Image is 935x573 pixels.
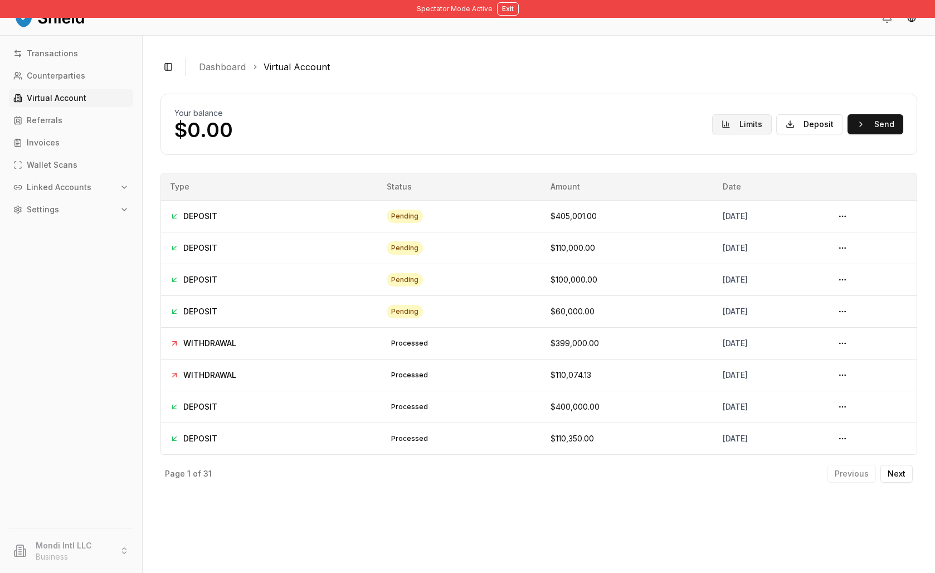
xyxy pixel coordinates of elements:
[193,470,201,478] p: of
[723,274,816,285] div: [DATE]
[387,368,432,382] div: processed
[183,401,217,412] span: DEPOSIT
[723,306,816,317] div: [DATE]
[183,242,217,254] span: DEPOSIT
[27,116,62,124] p: Referrals
[203,470,212,478] p: 31
[387,210,423,223] div: pending
[161,173,378,200] th: Type
[27,206,59,213] p: Settings
[417,4,493,13] span: Spectator Mode Active
[387,305,423,318] div: pending
[378,173,542,200] th: Status
[714,173,825,200] th: Date
[174,108,223,119] h2: Your balance
[183,306,217,317] span: DEPOSIT
[199,60,246,74] a: Dashboard
[183,338,236,349] span: WITHDRAWAL
[497,2,519,16] button: Exit
[27,94,86,102] p: Virtual Account
[187,470,191,478] p: 1
[848,114,903,134] button: Send
[551,370,591,380] span: $110,074.13
[27,72,85,80] p: Counterparties
[542,173,714,200] th: Amount
[183,370,236,381] span: WITHDRAWAL
[9,67,133,85] a: Counterparties
[712,114,772,134] button: Limits
[551,307,595,316] span: $60,000.00
[9,156,133,174] a: Wallet Scans
[723,433,816,444] div: [DATE]
[9,134,133,152] a: Invoices
[723,338,816,349] div: [DATE]
[723,370,816,381] div: [DATE]
[551,402,600,411] span: $400,000.00
[387,273,423,286] div: pending
[264,60,330,74] a: Virtual Account
[27,161,77,169] p: Wallet Scans
[174,119,233,141] p: $0.00
[9,89,133,107] a: Virtual Account
[9,178,133,196] button: Linked Accounts
[888,470,905,478] p: Next
[27,183,91,191] p: Linked Accounts
[9,201,133,218] button: Settings
[723,401,816,412] div: [DATE]
[199,60,908,74] nav: breadcrumb
[9,45,133,62] a: Transactions
[880,465,913,483] button: Next
[387,432,432,445] div: processed
[551,243,595,252] span: $110,000.00
[183,274,217,285] span: DEPOSIT
[551,275,597,284] span: $100,000.00
[387,400,432,414] div: processed
[183,433,217,444] span: DEPOSIT
[9,111,133,129] a: Referrals
[551,211,597,221] span: $405,001.00
[165,470,185,478] p: Page
[27,50,78,57] p: Transactions
[387,241,423,255] div: pending
[776,114,843,134] button: Deposit
[551,338,599,348] span: $399,000.00
[723,211,816,222] div: [DATE]
[183,211,217,222] span: DEPOSIT
[723,242,816,254] div: [DATE]
[387,337,432,350] div: processed
[27,139,60,147] p: Invoices
[551,434,594,443] span: $110,350.00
